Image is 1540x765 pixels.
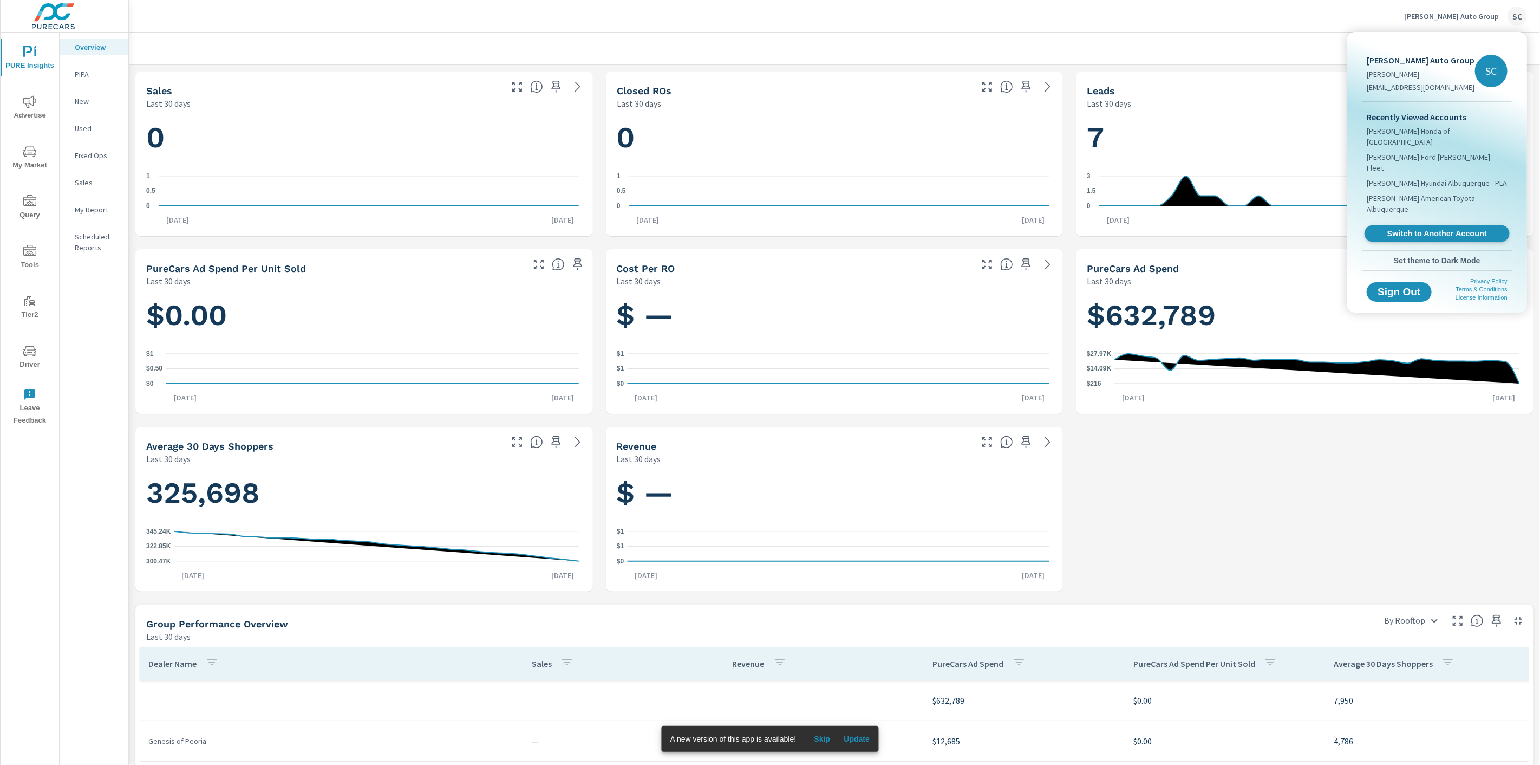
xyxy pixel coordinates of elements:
span: Set theme to Dark Mode [1367,256,1508,265]
button: Set theme to Dark Mode [1362,251,1512,270]
p: [EMAIL_ADDRESS][DOMAIN_NAME] [1367,82,1474,93]
a: Terms & Conditions [1456,286,1508,293]
span: Switch to Another Account [1371,229,1503,239]
span: [PERSON_NAME] Honda of [GEOGRAPHIC_DATA] [1367,126,1508,147]
button: Sign Out [1367,282,1432,302]
div: SC [1475,55,1508,87]
span: [PERSON_NAME] American Toyota Albuquerque [1367,193,1508,215]
a: Switch to Another Account [1365,225,1510,242]
p: Recently Viewed Accounts [1367,111,1508,124]
a: Privacy Policy [1471,278,1508,284]
span: [PERSON_NAME] Ford [PERSON_NAME] Fleet [1367,152,1508,173]
span: [PERSON_NAME] Hyundai Albuquerque - PLA [1367,178,1507,189]
span: Sign Out [1375,287,1423,297]
p: [PERSON_NAME] [1367,69,1474,80]
p: [PERSON_NAME] Auto Group [1367,54,1474,67]
a: License Information [1456,294,1508,301]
